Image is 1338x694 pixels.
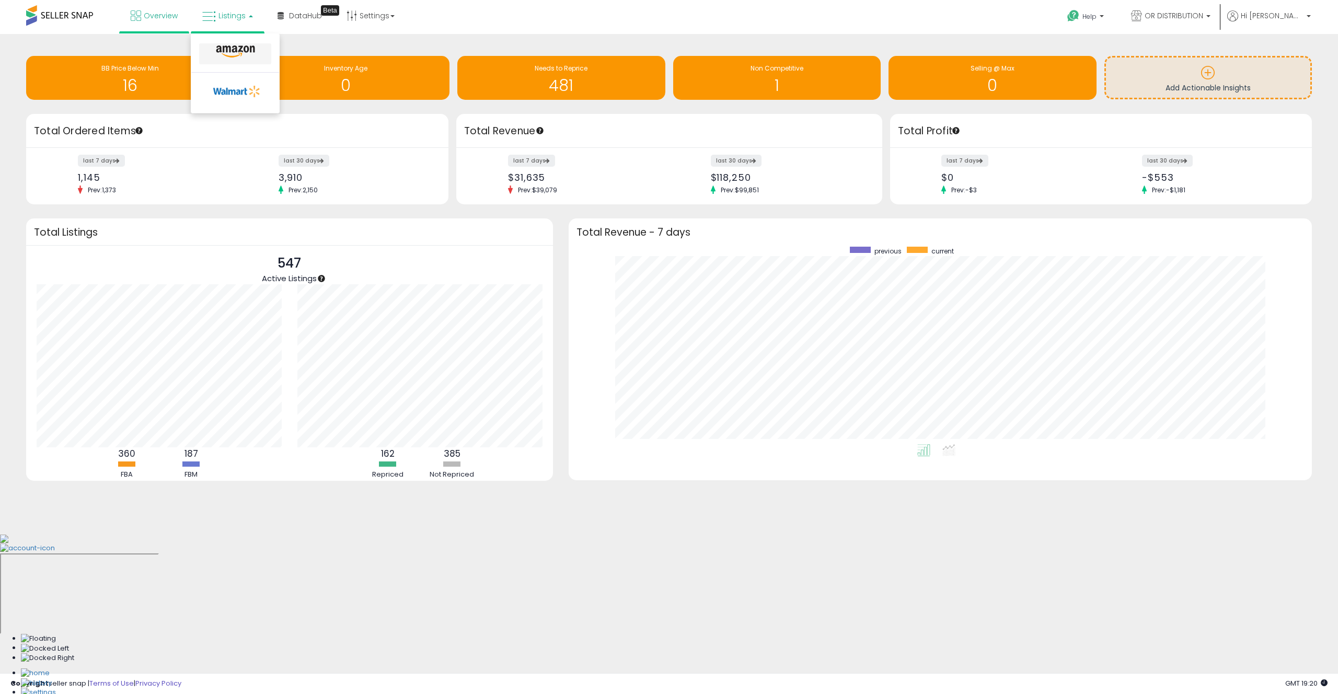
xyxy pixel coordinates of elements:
[34,124,441,138] h3: Total Ordered Items
[1147,186,1191,194] span: Prev: -$1,181
[711,155,762,167] label: last 30 days
[421,470,483,480] div: Not Repriced
[21,668,50,678] img: Home
[317,274,326,283] div: Tooltip anchor
[1241,10,1304,21] span: Hi [PERSON_NAME]
[283,186,323,194] span: Prev: 2,150
[184,447,198,460] b: 187
[751,64,803,73] span: Non Competitive
[1145,10,1203,21] span: OR DISTRIBUTION
[134,126,144,135] div: Tooltip anchor
[78,155,125,167] label: last 7 days
[971,64,1014,73] span: Selling @ Max
[1106,57,1311,98] a: Add Actionable Insights
[218,10,246,21] span: Listings
[457,56,665,100] a: Needs to Reprice 481
[101,64,159,73] span: BB Price Below Min
[946,186,982,194] span: Prev: -$3
[144,10,178,21] span: Overview
[951,126,961,135] div: Tooltip anchor
[262,273,317,284] span: Active Listings
[464,124,874,138] h3: Total Revenue
[716,186,764,194] span: Prev: $99,851
[874,247,902,256] span: previous
[118,447,135,460] b: 360
[21,644,69,654] img: Docked Left
[894,77,1091,94] h1: 0
[279,155,329,167] label: last 30 days
[321,5,339,16] div: Tooltip anchor
[96,470,158,480] div: FBA
[83,186,121,194] span: Prev: 1,373
[941,172,1093,183] div: $0
[898,124,1305,138] h3: Total Profit
[1142,155,1193,167] label: last 30 days
[78,172,229,183] div: 1,145
[889,56,1097,100] a: Selling @ Max 0
[1082,12,1097,21] span: Help
[279,172,430,183] div: 3,910
[673,56,881,100] a: Non Competitive 1
[356,470,419,480] div: Repriced
[508,172,661,183] div: $31,635
[1067,9,1080,22] i: Get Help
[711,172,864,183] div: $118,250
[160,470,223,480] div: FBM
[1166,83,1251,93] span: Add Actionable Insights
[262,253,317,273] p: 547
[34,228,545,236] h3: Total Listings
[513,186,562,194] span: Prev: $39,079
[289,10,322,21] span: DataHub
[941,155,988,167] label: last 7 days
[508,155,555,167] label: last 7 days
[576,228,1305,236] h3: Total Revenue - 7 days
[1227,10,1311,34] a: Hi [PERSON_NAME]
[21,678,52,688] img: History
[21,653,74,663] img: Docked Right
[21,634,56,644] img: Floating
[463,77,660,94] h1: 481
[26,56,234,100] a: BB Price Below Min 16
[535,64,587,73] span: Needs to Reprice
[931,247,954,256] span: current
[678,77,876,94] h1: 1
[1142,172,1294,183] div: -$553
[242,56,450,100] a: Inventory Age 0
[381,447,395,460] b: 162
[247,77,445,94] h1: 0
[324,64,367,73] span: Inventory Age
[1059,2,1114,34] a: Help
[31,77,229,94] h1: 16
[535,126,545,135] div: Tooltip anchor
[444,447,460,460] b: 385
